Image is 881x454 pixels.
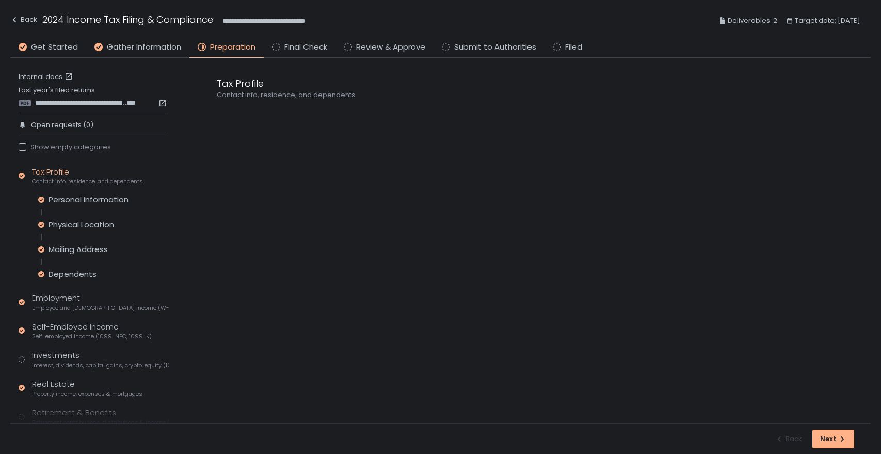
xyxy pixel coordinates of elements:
span: Get Started [31,41,78,53]
div: Physical Location [49,220,114,230]
div: Last year's filed returns [19,86,169,107]
div: Self-Employed Income [32,321,152,341]
div: Real Estate [32,379,142,398]
span: Self-employed income (1099-NEC, 1099-K) [32,333,152,340]
button: Next [812,430,854,448]
a: Internal docs [19,72,75,82]
div: Employment [32,292,169,312]
span: Target date: [DATE] [795,14,860,27]
span: Property income, expenses & mortgages [32,390,142,398]
div: Mailing Address [49,244,108,255]
div: Back [10,13,37,26]
div: Next [820,434,846,444]
span: Deliverables: 2 [728,14,777,27]
span: Final Check [284,41,327,53]
span: Employee and [DEMOGRAPHIC_DATA] income (W-2s) [32,304,169,312]
span: Filed [565,41,582,53]
div: Investments [32,350,169,369]
span: Contact info, residence, and dependents [32,178,143,185]
div: Contact info, residence, and dependents [217,90,712,100]
span: Preparation [210,41,255,53]
button: Back [10,12,37,29]
span: Open requests (0) [31,120,93,130]
div: Tax Profile [32,166,143,186]
span: Submit to Authorities [454,41,536,53]
span: Gather Information [107,41,181,53]
div: Personal Information [49,195,129,205]
span: Interest, dividends, capital gains, crypto, equity (1099s, K-1s) [32,362,169,369]
div: Tax Profile [217,76,712,90]
span: Retirement contributions, distributions & income (1099-R, 5498) [32,419,169,427]
span: Review & Approve [356,41,425,53]
div: Dependents [49,269,97,279]
div: Retirement & Benefits [32,407,169,427]
h1: 2024 Income Tax Filing & Compliance [42,12,213,26]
